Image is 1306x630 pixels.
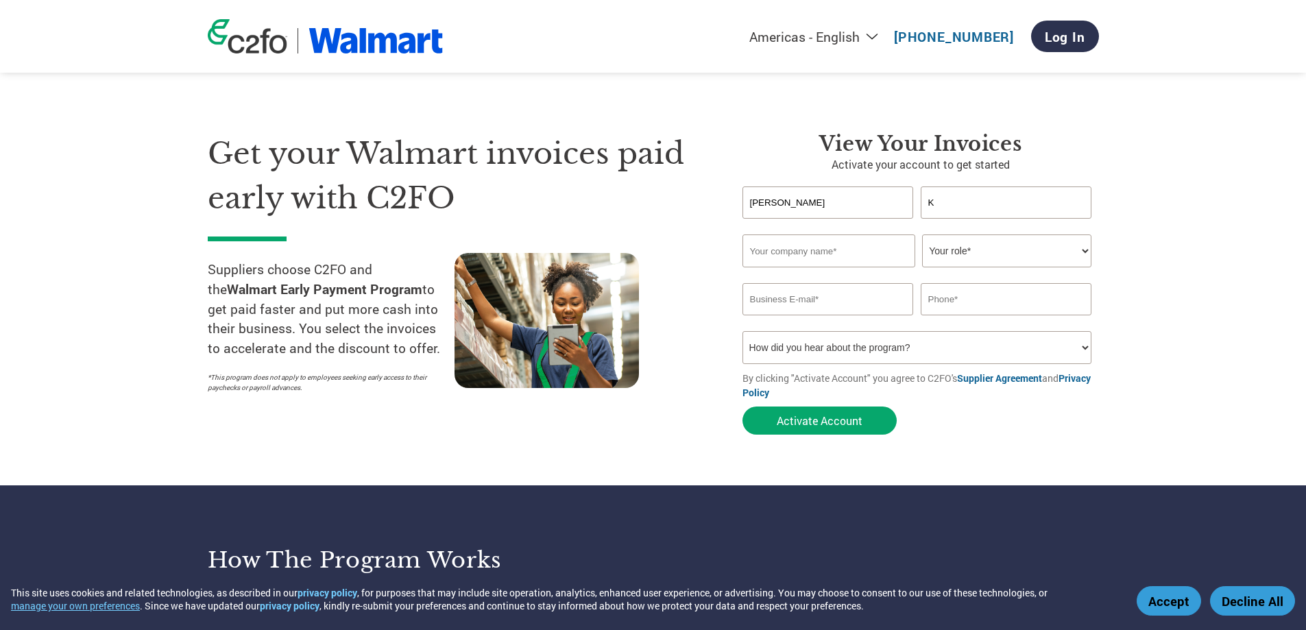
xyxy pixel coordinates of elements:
input: First Name* [742,186,914,219]
a: [PHONE_NUMBER] [894,28,1014,45]
img: Walmart [309,28,444,53]
input: Invalid Email format [742,283,914,315]
div: Invalid company name or company name is too long [742,269,1092,278]
h3: View Your Invoices [742,132,1099,156]
h1: Get your Walmart invoices paid early with C2FO [208,132,701,220]
a: privacy policy [298,586,357,599]
a: Supplier Agreement [957,372,1042,385]
input: Phone* [921,283,1092,315]
p: Suppliers choose C2FO and the to get paid faster and put more cash into their business. You selec... [208,260,455,359]
h3: How the program works [208,546,636,574]
img: c2fo logo [208,19,287,53]
button: manage your own preferences [11,599,140,612]
a: Privacy Policy [742,372,1091,399]
img: supply chain worker [455,253,639,388]
div: This site uses cookies and related technologies, as described in our , for purposes that may incl... [11,586,1117,612]
button: Accept [1137,586,1201,616]
div: Inavlid Phone Number [921,317,1092,326]
div: Invalid first name or first name is too long [742,220,914,229]
select: Title/Role [922,234,1091,267]
p: *This program does not apply to employees seeking early access to their paychecks or payroll adva... [208,372,441,393]
p: Activate your account to get started [742,156,1099,173]
strong: Walmart Early Payment Program [227,280,422,298]
input: Your company name* [742,234,915,267]
button: Decline All [1210,586,1295,616]
div: Inavlid Email Address [742,317,914,326]
a: privacy policy [260,599,319,612]
input: Last Name* [921,186,1092,219]
a: Log In [1031,21,1099,52]
p: By clicking "Activate Account" you agree to C2FO's and [742,371,1099,400]
button: Activate Account [742,407,897,435]
div: Invalid last name or last name is too long [921,220,1092,229]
